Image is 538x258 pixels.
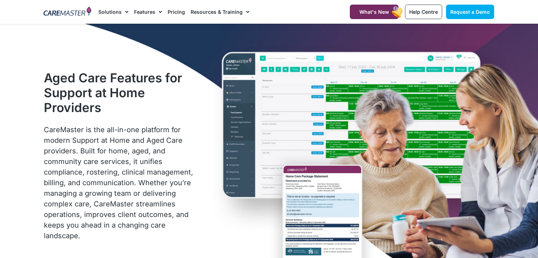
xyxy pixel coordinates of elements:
[44,70,197,115] h1: Aged Care Features for Support at Home Providers
[446,5,494,19] a: Request a Demo
[409,9,438,15] span: Help Centre
[44,7,91,17] img: CareMaster Logo
[350,5,399,19] a: What's New
[359,9,389,15] span: What's New
[405,5,442,19] a: Help Centre
[450,9,490,15] span: Request a Demo
[44,124,197,241] p: CareMaster is the all-in-one platform for modern Support at Home and Aged Care providers. Built f...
